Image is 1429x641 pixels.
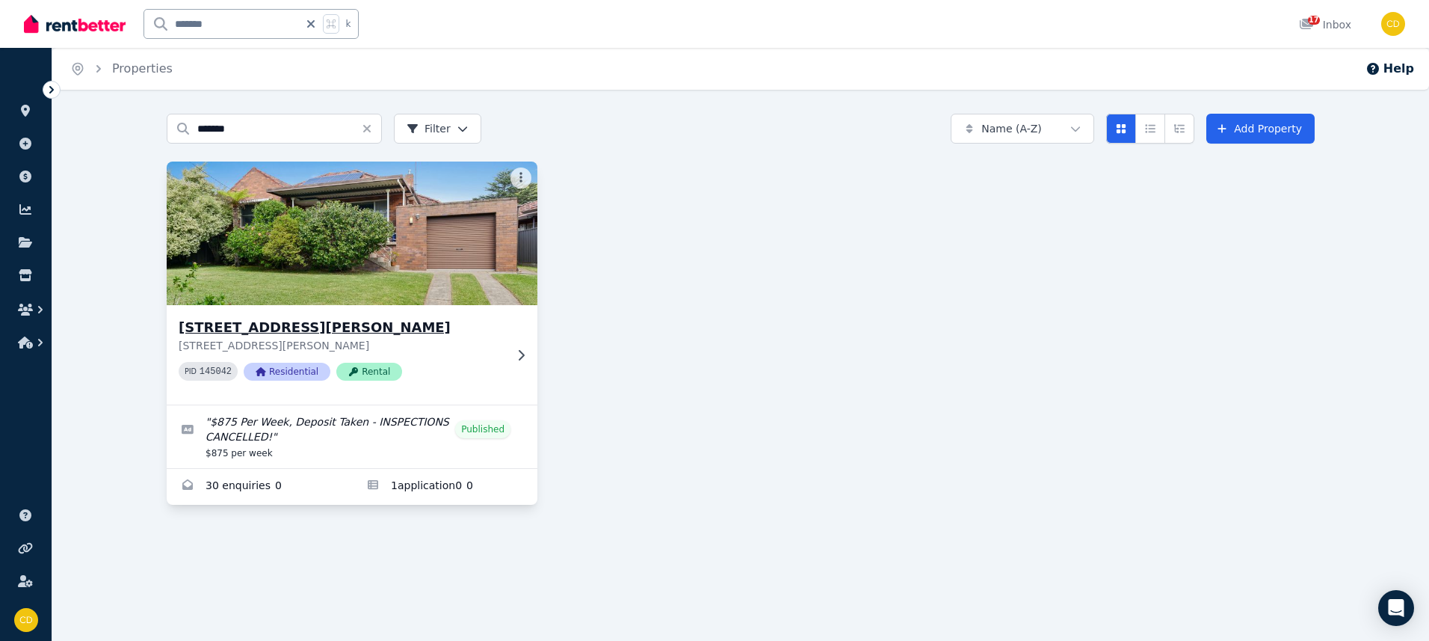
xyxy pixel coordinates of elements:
span: Rental [336,363,402,381]
span: Name (A-Z) [981,121,1042,136]
button: More options [510,168,531,188]
span: Residential [244,363,330,381]
small: PID [185,367,197,375]
a: Edit listing: $875 Per Week, Deposit Taken - INSPECTIONS CANCELLED! [167,405,537,468]
div: Open Intercom Messenger [1378,590,1414,626]
img: 35 Elouera Street North, BEVERLY HILLS [158,158,547,309]
img: Chris Dimitropoulos [14,608,38,632]
img: Chris Dimitropoulos [1381,12,1405,36]
code: 145042 [200,366,232,377]
span: 17 [1308,16,1320,25]
button: Help [1365,60,1414,78]
button: Filter [394,114,481,144]
button: Name (A-Z) [951,114,1094,144]
button: Compact list view [1135,114,1165,144]
span: k [345,18,351,30]
button: Clear search [361,114,382,144]
button: Expanded list view [1164,114,1194,144]
span: Filter [407,121,451,136]
a: Enquiries for 35 Elouera Street North, BEVERLY HILLS [167,469,352,505]
a: 35 Elouera Street North, BEVERLY HILLS[STREET_ADDRESS][PERSON_NAME][STREET_ADDRESS][PERSON_NAME]P... [167,162,537,405]
div: View options [1106,114,1194,144]
a: Applications for 35 Elouera Street North, BEVERLY HILLS [352,469,537,505]
a: Add Property [1206,114,1315,144]
nav: Breadcrumb [52,48,191,90]
img: RentBetter [24,13,126,35]
button: Card view [1106,114,1136,144]
h3: [STREET_ADDRESS][PERSON_NAME] [179,317,504,338]
a: Properties [112,61,173,76]
div: Inbox [1299,17,1351,32]
p: [STREET_ADDRESS][PERSON_NAME] [179,338,504,353]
